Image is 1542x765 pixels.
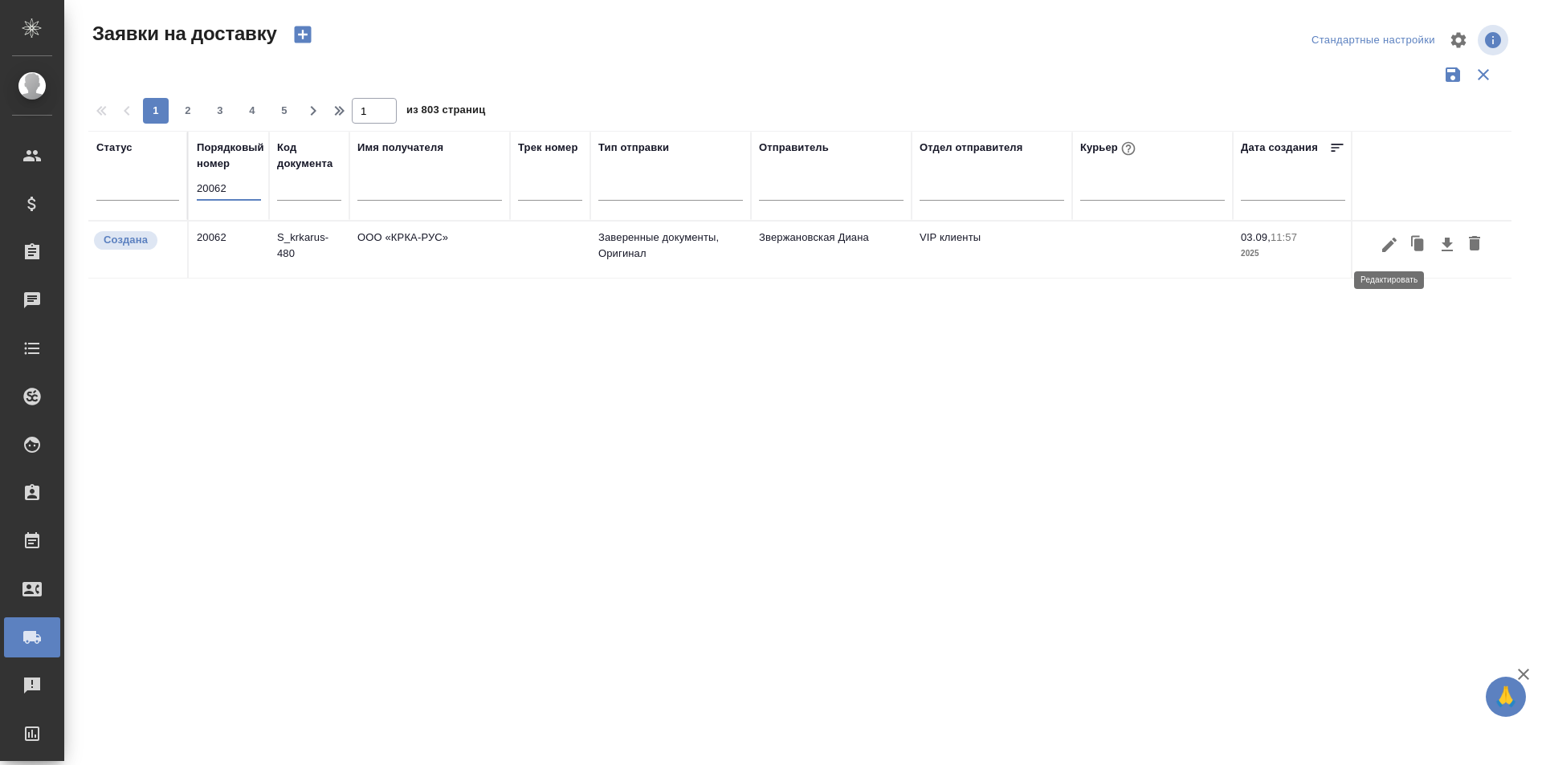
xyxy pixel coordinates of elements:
button: 5 [271,98,297,124]
button: Сохранить фильтры [1438,59,1468,90]
span: 🙏 [1492,680,1520,714]
p: 11:57 [1271,231,1297,243]
div: Код документа [277,140,341,172]
td: 20062 [189,222,269,278]
span: 3 [207,103,233,119]
button: 2 [175,98,201,124]
div: Курьер [1080,138,1139,159]
td: Звержановская Диана [751,222,912,278]
button: Скачать [1434,230,1461,260]
div: Новая заявка, еще не передана в работу [92,230,179,251]
button: 4 [239,98,265,124]
div: Тип отправки [598,140,669,156]
button: Создать [284,21,322,48]
span: из 803 страниц [406,100,485,124]
span: 4 [239,103,265,119]
div: Порядковый номер [197,140,264,172]
span: 5 [271,103,297,119]
p: 2025 [1241,246,1345,262]
td: VIP клиенты [912,222,1072,278]
button: Клонировать [1403,230,1434,260]
p: Создана [104,232,148,248]
span: 2 [175,103,201,119]
div: Статус [96,140,133,156]
div: split button [1307,28,1439,53]
span: Заявки на доставку [88,21,277,47]
div: Отдел отправителя [920,140,1022,156]
button: Сбросить фильтры [1468,59,1499,90]
div: Дата создания [1241,140,1318,156]
button: 🙏 [1486,677,1526,717]
span: Настроить таблицу [1439,21,1478,59]
span: Посмотреть информацию [1478,25,1511,55]
p: 03.09, [1241,231,1271,243]
button: Удалить [1461,230,1488,260]
div: Имя получателя [357,140,443,156]
button: 3 [207,98,233,124]
td: ООО «КРКА-РУС» [349,222,510,278]
div: Трек номер [518,140,578,156]
td: S_krkarus-480 [269,222,349,278]
button: При выборе курьера статус заявки автоматически поменяется на «Принята» [1118,138,1139,159]
div: Отправитель [759,140,829,156]
td: Заверенные документы, Оригинал [590,222,751,278]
